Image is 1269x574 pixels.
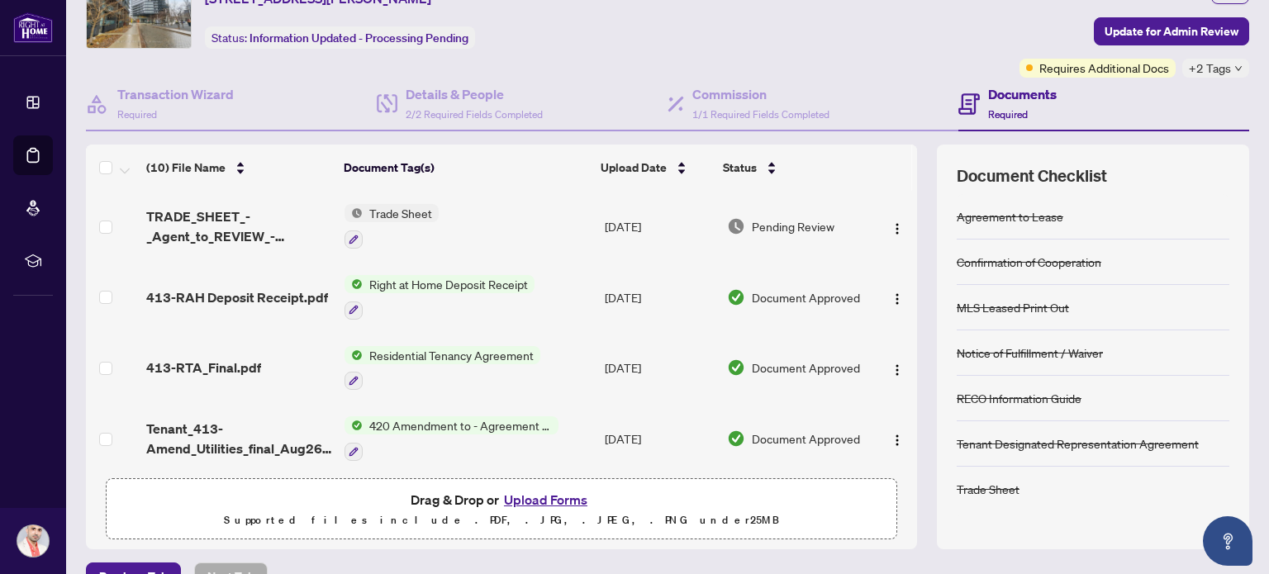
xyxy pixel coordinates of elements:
button: Logo [884,213,910,240]
th: Document Tag(s) [337,145,595,191]
img: Document Status [727,217,745,235]
img: Status Icon [345,275,363,293]
td: [DATE] [598,333,720,404]
p: Supported files include .PDF, .JPG, .JPEG, .PNG under 25 MB [116,510,886,530]
th: Upload Date [594,145,716,191]
span: 420 Amendment to - Agreement to Lease - Residential [363,416,558,434]
span: Pending Review [752,217,834,235]
span: Document Approved [752,358,860,377]
span: Requires Additional Docs [1039,59,1169,77]
span: Document Approved [752,288,860,306]
button: Status IconTrade Sheet [345,204,439,249]
div: Status: [205,26,475,49]
span: (10) File Name [146,159,226,177]
div: Agreement to Lease [957,207,1063,225]
button: Update for Admin Review [1094,17,1249,45]
img: Logo [891,363,904,377]
span: Status [723,159,757,177]
img: Logo [891,292,904,306]
span: Document Checklist [957,164,1107,187]
span: Document Approved [752,429,860,448]
span: Upload Date [601,159,667,177]
h4: Details & People [406,84,543,104]
span: Right at Home Deposit Receipt [363,275,535,293]
span: down [1234,64,1243,73]
img: Document Status [727,429,745,448]
span: Tenant_413-Amend_Utilities_final_Aug26.pdf [146,419,331,458]
div: RECO Information Guide [957,389,1081,407]
span: Trade Sheet [363,204,439,222]
button: Status IconResidential Tenancy Agreement [345,346,540,391]
button: Logo [884,354,910,381]
div: Confirmation of Cooperation [957,253,1101,271]
button: Open asap [1203,516,1252,566]
td: [DATE] [598,262,720,333]
button: Status Icon420 Amendment to - Agreement to Lease - Residential [345,416,558,461]
button: Upload Forms [499,489,592,510]
span: 413-RTA_Final.pdf [146,358,261,377]
img: Status Icon [345,416,363,434]
img: Profile Icon [17,525,49,557]
div: MLS Leased Print Out [957,298,1069,316]
img: logo [13,12,53,43]
span: Required [988,108,1028,121]
h4: Transaction Wizard [117,84,234,104]
div: Notice of Fulfillment / Waiver [957,344,1103,362]
div: Trade Sheet [957,480,1019,498]
button: Logo [884,284,910,311]
img: Status Icon [345,204,363,222]
th: (10) File Name [140,145,337,191]
span: Drag & Drop or [411,489,592,510]
img: Status Icon [345,346,363,364]
span: TRADE_SHEET_-_Agent_to_REVIEW_-_21_Lawren_Harris_Square_413.pdf [146,206,331,246]
span: Update for Admin Review [1105,18,1238,45]
span: 2/2 Required Fields Completed [406,108,543,121]
div: Tenant Designated Representation Agreement [957,434,1199,453]
h4: Commission [692,84,829,104]
img: Document Status [727,358,745,377]
td: [DATE] [598,403,720,474]
span: 1/1 Required Fields Completed [692,108,829,121]
th: Status [716,145,868,191]
img: Logo [891,222,904,235]
button: Status IconRight at Home Deposit Receipt [345,275,535,320]
h4: Documents [988,84,1057,104]
span: Residential Tenancy Agreement [363,346,540,364]
span: 413-RAH Deposit Receipt.pdf [146,287,328,307]
span: Drag & Drop orUpload FormsSupported files include .PDF, .JPG, .JPEG, .PNG under25MB [107,479,896,540]
span: Information Updated - Processing Pending [250,31,468,45]
span: Required [117,108,157,121]
img: Logo [891,434,904,447]
span: +2 Tags [1189,59,1231,78]
button: Logo [884,425,910,452]
td: [DATE] [598,191,720,262]
img: Document Status [727,288,745,306]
